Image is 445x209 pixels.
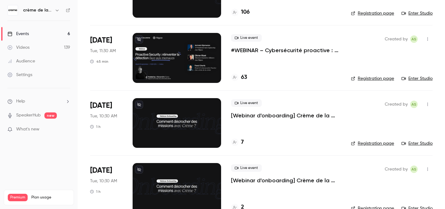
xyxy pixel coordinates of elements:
span: Live event [231,164,262,172]
div: Sep 30 Tue, 10:30 AM (Europe/Paris) [90,98,123,148]
span: Tue, 10:30 AM [90,113,117,119]
span: Created by [385,35,408,43]
h4: 106 [241,8,250,16]
span: Created by [385,101,408,108]
span: Alexandre Sutra [410,166,418,173]
a: Registration page [351,10,394,16]
iframe: Noticeable Trigger [63,127,70,132]
span: What's new [16,126,39,133]
h4: 7 [241,138,244,147]
a: Enter Studio [402,10,433,16]
span: AS [411,101,416,108]
span: Tue, 10:30 AM [90,178,117,184]
a: [Webinar d'onboarding] Crème de la Crème : [PERSON_NAME] & Q&A par [PERSON_NAME] [231,177,341,184]
div: 45 min [90,59,108,64]
span: Created by [385,166,408,173]
div: 1 h [90,124,101,129]
span: AS [411,35,416,43]
span: Live event [231,99,262,107]
a: [Webinar d'onboarding] Crème de la Crème : [PERSON_NAME] & Q&A par [PERSON_NAME] [231,112,341,119]
a: 7 [231,138,244,147]
span: [DATE] [90,166,112,175]
span: new [44,112,57,119]
a: #WEBINAR – Cybersécurité proactive : une nouvelle ère pour la détection des menaces avec [PERSON_... [231,47,341,54]
span: Tue, 11:30 AM [90,48,116,54]
h6: crème de la crème [23,7,52,13]
span: AS [411,166,416,173]
h4: 63 [241,73,247,82]
a: 106 [231,8,250,16]
span: [DATE] [90,101,112,111]
span: Alexandre Sutra [410,101,418,108]
div: Sep 23 Tue, 11:30 AM (Europe/Paris) [90,33,123,83]
a: Enter Studio [402,140,433,147]
div: Videos [7,44,30,51]
a: Registration page [351,75,394,82]
span: Live event [231,34,262,42]
span: Plan usage [31,195,70,200]
a: SpeakerHub [16,112,41,119]
a: 63 [231,73,247,82]
span: Help [16,98,25,105]
span: [DATE] [90,35,112,45]
a: Registration page [351,140,394,147]
span: Alexandre Sutra [410,35,418,43]
img: crème de la crème [8,5,18,15]
span: Premium [8,194,28,201]
div: Events [7,31,29,37]
div: 1 h [90,189,101,194]
a: Enter Studio [402,75,433,82]
div: Settings [7,72,32,78]
li: help-dropdown-opener [7,98,70,105]
div: Audience [7,58,35,64]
